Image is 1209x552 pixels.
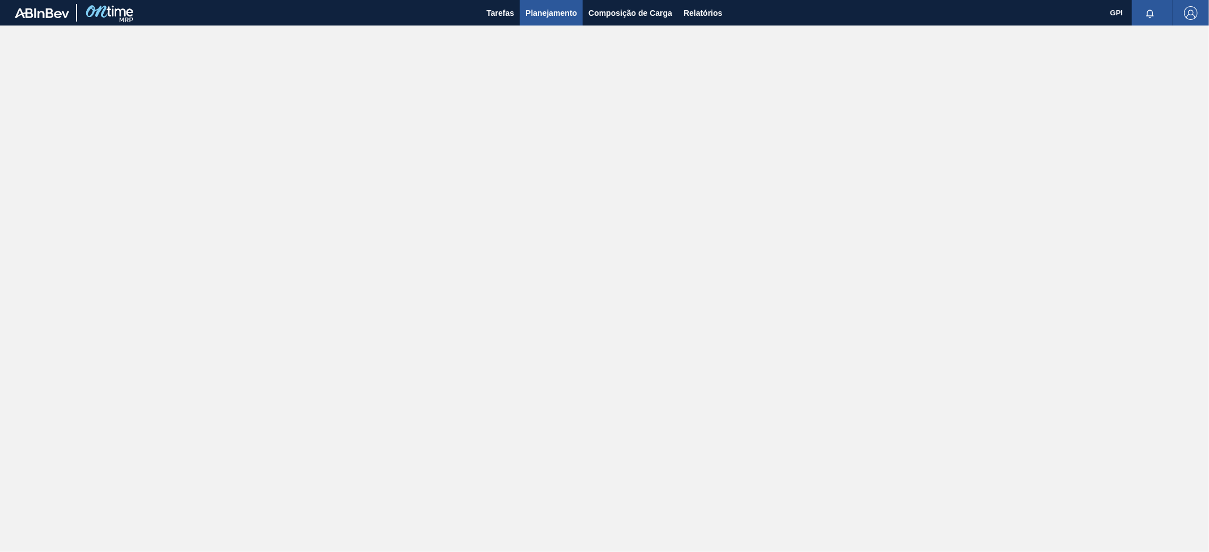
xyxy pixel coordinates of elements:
span: Tarefas [486,6,514,20]
img: TNhmsLtSVTkK8tSr43FrP2fwEKptu5GPRR3wAAAABJRU5ErkJggg== [15,8,69,18]
img: Logout [1184,6,1198,20]
span: Planejamento [525,6,577,20]
span: Composição de Carga [588,6,672,20]
button: Notificações [1132,5,1168,21]
span: Relatórios [684,6,722,20]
